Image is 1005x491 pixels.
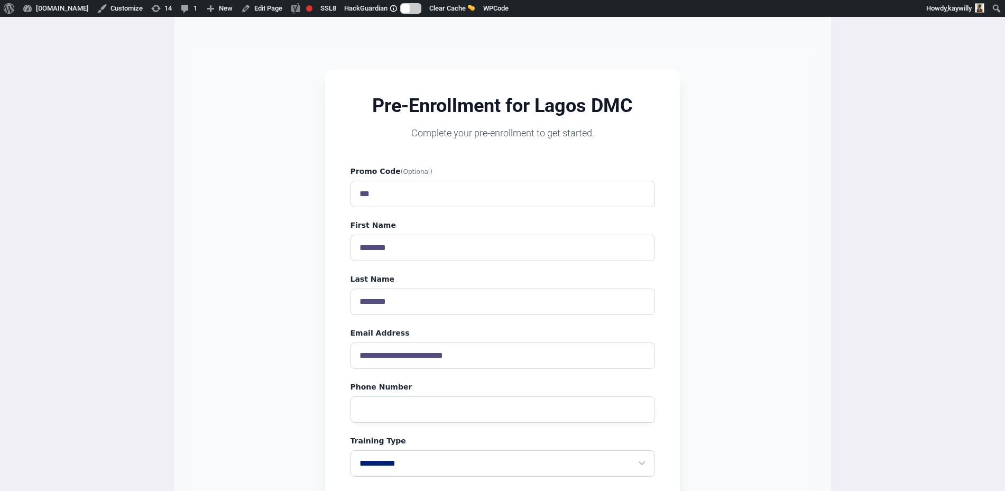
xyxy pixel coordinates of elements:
h1: Pre-Enrollment for Lagos DMC [351,95,655,116]
label: Phone Number [351,382,655,392]
span: (Optional) [401,168,432,175]
span: kaywilly [948,4,972,12]
span: Clear Cache [429,4,466,12]
label: Last Name [351,274,655,284]
label: Promo Code [351,166,655,177]
p: Complete your pre-enrollment to get started. [351,126,655,141]
label: First Name [351,220,655,230]
label: Training Type [351,436,655,446]
img: 🧽 [468,4,475,11]
label: Email Address [351,328,655,338]
div: Focus keyphrase not set [306,5,312,12]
